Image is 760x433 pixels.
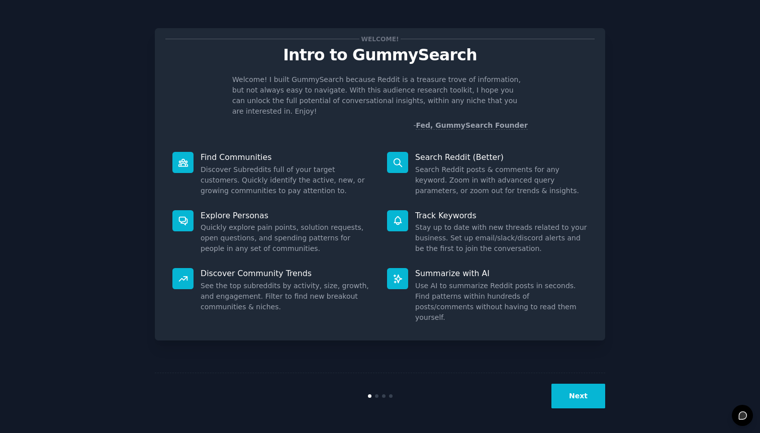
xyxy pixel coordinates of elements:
span: Welcome! [359,34,401,44]
p: Intro to GummySearch [165,46,595,64]
dd: Stay up to date with new threads related to your business. Set up email/slack/discord alerts and ... [415,222,588,254]
p: Welcome! I built GummySearch because Reddit is a treasure trove of information, but not always ea... [232,74,528,117]
button: Next [551,384,605,408]
dd: See the top subreddits by activity, size, growth, and engagement. Filter to find new breakout com... [201,281,373,312]
p: Find Communities [201,152,373,162]
p: Summarize with AI [415,268,588,279]
div: - [413,120,528,131]
p: Explore Personas [201,210,373,221]
dd: Search Reddit posts & comments for any keyword. Zoom in with advanced query parameters, or zoom o... [415,164,588,196]
p: Discover Community Trends [201,268,373,279]
dd: Discover Subreddits full of your target customers. Quickly identify the active, new, or growing c... [201,164,373,196]
p: Search Reddit (Better) [415,152,588,162]
dd: Use AI to summarize Reddit posts in seconds. Find patterns within hundreds of posts/comments with... [415,281,588,323]
a: Fed, GummySearch Founder [416,121,528,130]
p: Track Keywords [415,210,588,221]
dd: Quickly explore pain points, solution requests, open questions, and spending patterns for people ... [201,222,373,254]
